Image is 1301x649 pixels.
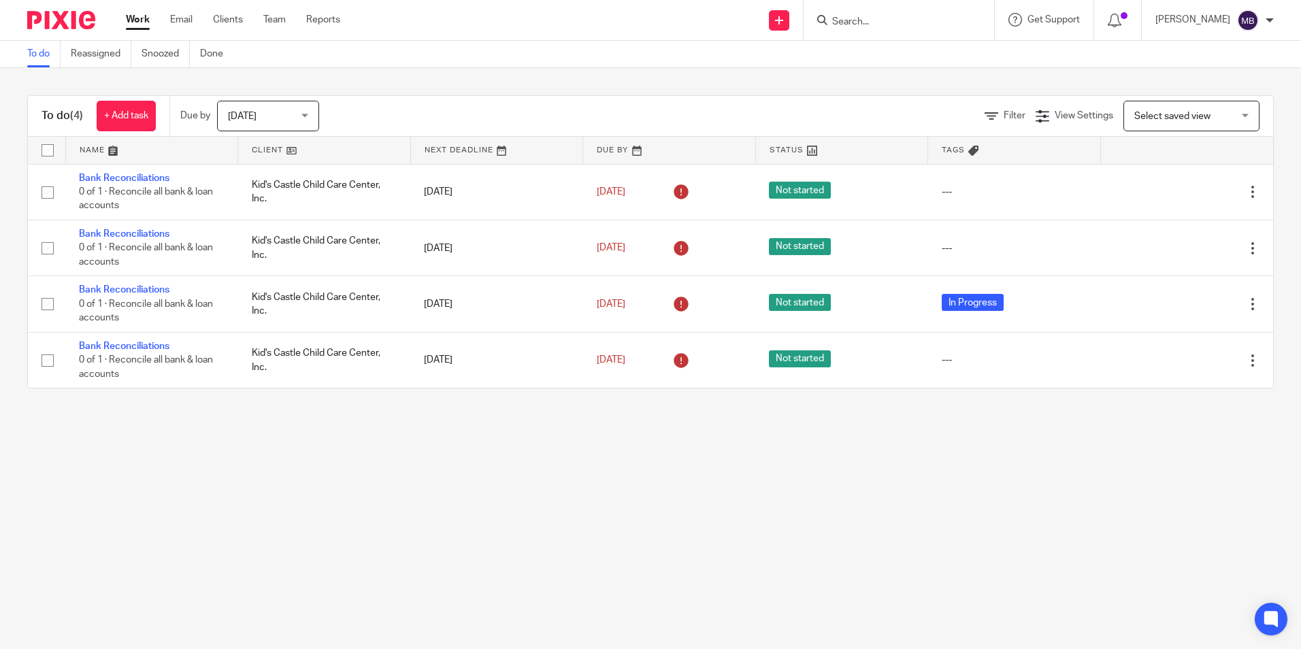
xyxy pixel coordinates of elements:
span: 0 of 1 · Reconcile all bank & loan accounts [79,244,213,267]
a: Bank Reconciliations [79,173,169,183]
span: [DATE] [228,112,257,121]
span: 0 of 1 · Reconcile all bank & loan accounts [79,187,213,211]
span: Not started [769,350,831,367]
td: Kid's Castle Child Care Center, Inc. [238,332,411,388]
a: Clients [213,13,243,27]
span: Not started [769,238,831,255]
td: [DATE] [410,164,583,220]
span: [DATE] [597,355,625,365]
span: [DATE] [597,187,625,197]
span: Not started [769,182,831,199]
span: Get Support [1027,15,1080,24]
td: Kid's Castle Child Care Center, Inc. [238,220,411,276]
span: 0 of 1 · Reconcile all bank & loan accounts [79,355,213,379]
span: Select saved view [1134,112,1211,121]
span: [DATE] [597,244,625,253]
div: --- [942,242,1087,255]
span: Filter [1004,111,1025,120]
span: Not started [769,294,831,311]
img: Pixie [27,11,95,29]
td: Kid's Castle Child Care Center, Inc. [238,164,411,220]
span: View Settings [1055,111,1113,120]
span: (4) [70,110,83,121]
a: Team [263,13,286,27]
a: Work [126,13,150,27]
a: Done [200,41,233,67]
td: [DATE] [410,332,583,388]
h1: To do [42,109,83,123]
span: [DATE] [597,299,625,309]
a: Bank Reconciliations [79,229,169,239]
input: Search [831,16,953,29]
td: [DATE] [410,276,583,332]
div: --- [942,353,1087,367]
p: [PERSON_NAME] [1155,13,1230,27]
td: [DATE] [410,220,583,276]
a: Email [170,13,193,27]
span: In Progress [942,294,1004,311]
img: svg%3E [1237,10,1259,31]
a: Bank Reconciliations [79,342,169,351]
td: Kid's Castle Child Care Center, Inc. [238,276,411,332]
a: To do [27,41,61,67]
a: Bank Reconciliations [79,285,169,295]
div: --- [942,185,1087,199]
p: Due by [180,109,210,122]
a: Reassigned [71,41,131,67]
span: 0 of 1 · Reconcile all bank & loan accounts [79,299,213,323]
a: + Add task [97,101,156,131]
a: Snoozed [142,41,190,67]
a: Reports [306,13,340,27]
span: Tags [942,146,965,154]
